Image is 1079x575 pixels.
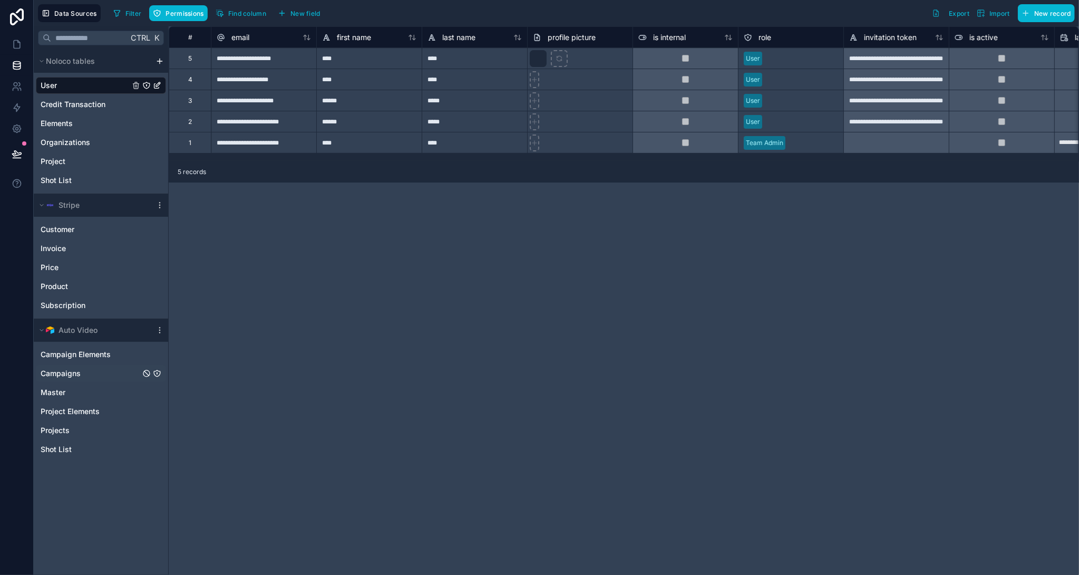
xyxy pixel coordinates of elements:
div: User [746,75,760,84]
span: Permissions [166,9,203,17]
span: Data Sources [54,9,97,17]
span: Import [989,9,1010,17]
div: 2 [188,118,192,126]
a: Permissions [149,5,211,21]
span: last name [442,32,475,43]
span: role [759,32,771,43]
span: Export [949,9,969,17]
div: User [746,54,760,63]
div: User [746,117,760,127]
span: New field [290,9,320,17]
div: 4 [188,75,192,84]
span: New record [1034,9,1071,17]
button: Import [973,4,1014,22]
div: Team Admin [746,138,783,148]
span: profile picture [548,32,596,43]
button: Data Sources [38,4,101,22]
span: invitation token [864,32,917,43]
div: User [746,96,760,106]
button: Permissions [149,5,207,21]
span: is active [969,32,998,43]
button: New field [274,5,324,21]
a: New record [1014,4,1075,22]
span: first name [337,32,371,43]
button: New record [1018,4,1075,22]
span: Filter [125,9,142,17]
span: email [231,32,249,43]
span: is internal [653,32,686,43]
button: Filter [109,5,145,21]
span: K [153,34,160,42]
span: Ctrl [130,31,151,44]
span: Find column [228,9,266,17]
div: 3 [188,97,192,105]
div: 1 [189,139,191,147]
div: 5 [188,54,192,63]
div: # [177,33,203,41]
button: Find column [212,5,270,21]
button: Export [928,4,973,22]
span: 5 records [178,168,206,176]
